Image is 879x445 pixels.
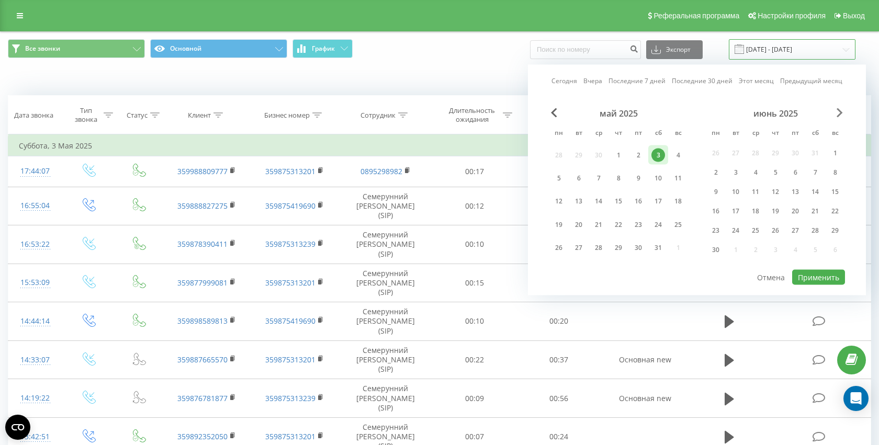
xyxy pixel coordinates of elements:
[788,185,802,199] div: 13
[706,203,726,219] div: пн 16 июня 2025 г.
[648,238,668,257] div: сб 31 мая 2025 г.
[828,224,842,237] div: 29
[808,166,822,179] div: 7
[706,165,726,180] div: пн 2 июня 2025 г.
[671,148,685,162] div: 4
[805,223,825,238] div: сб 28 июня 2025 г.
[746,184,765,200] div: ср 11 июня 2025 г.
[843,12,865,20] span: Выход
[785,165,805,180] div: пт 6 июня 2025 г.
[14,111,53,120] div: Дата звонка
[827,126,843,142] abbr: воскресенье
[769,185,782,199] div: 12
[188,111,211,120] div: Клиент
[668,168,688,188] div: вс 11 мая 2025 г.
[608,215,628,234] div: чт 22 мая 2025 г.
[549,168,569,188] div: пн 5 мая 2025 г.
[433,156,517,187] td: 00:17
[19,234,52,255] div: 16:53:22
[608,76,666,86] a: Последние 7 дней
[792,270,845,285] button: Применить
[749,224,762,237] div: 25
[726,223,746,238] div: вт 24 июня 2025 г.
[751,270,791,285] button: Отмена
[765,203,785,219] div: чт 19 июня 2025 г.
[552,172,566,185] div: 5
[825,223,845,238] div: вс 29 июня 2025 г.
[589,191,608,211] div: ср 14 мая 2025 г.
[765,223,785,238] div: чт 26 июня 2025 г.
[785,203,805,219] div: пт 20 июня 2025 г.
[360,166,402,176] a: 0895298982
[709,224,723,237] div: 23
[517,187,601,225] td: 00:31
[8,135,871,156] td: Суббота, 3 Мая 2025
[648,215,668,234] div: сб 24 мая 2025 г.
[739,76,774,86] a: Этот месяц
[788,224,802,237] div: 27
[177,316,228,326] a: 359898589813
[265,355,315,364] a: 359875313201
[785,184,805,200] div: пт 13 июня 2025 г.
[177,355,228,364] a: 359887665570
[746,165,765,180] div: ср 4 июня 2025 г.
[706,184,726,200] div: пн 9 июня 2025 г.
[572,195,585,208] div: 13
[517,340,601,379] td: 00:37
[433,225,517,264] td: 00:10
[648,145,668,165] div: сб 3 мая 2025 г.
[433,302,517,341] td: 00:10
[265,201,315,211] a: 359875419690
[19,311,52,332] div: 14:44:14
[628,145,648,165] div: пт 2 мая 2025 г.
[517,379,601,418] td: 00:56
[632,218,645,231] div: 23
[650,126,666,142] abbr: суббота
[670,126,686,142] abbr: воскресенье
[572,172,585,185] div: 6
[433,379,517,418] td: 00:09
[726,203,746,219] div: вт 17 июня 2025 г.
[612,172,625,185] div: 8
[530,40,641,59] input: Поиск по номеру
[788,204,802,218] div: 20
[177,239,228,249] a: 359878390411
[612,195,625,208] div: 15
[646,40,703,59] button: Экспорт
[608,191,628,211] div: чт 15 мая 2025 г.
[150,39,287,58] button: Основной
[746,203,765,219] div: ср 18 июня 2025 г.
[825,184,845,200] div: вс 15 июня 2025 г.
[601,379,689,418] td: Основная new
[630,126,646,142] abbr: пятница
[339,340,433,379] td: Семерунний [PERSON_NAME] (SIP)
[706,223,726,238] div: пн 23 июня 2025 г.
[591,126,606,142] abbr: среда
[71,106,101,124] div: Тип звонка
[517,156,601,187] td: 00:24
[843,386,869,411] div: Open Intercom Messenger
[19,196,52,216] div: 16:55:04
[5,415,30,440] button: Open CMP widget
[339,187,433,225] td: Семерунний [PERSON_NAME] (SIP)
[668,145,688,165] div: вс 4 мая 2025 г.
[592,195,605,208] div: 14
[749,204,762,218] div: 18
[828,146,842,160] div: 1
[805,184,825,200] div: сб 14 июня 2025 г.
[758,12,826,20] span: Настройки профиля
[611,126,626,142] abbr: четверг
[19,272,52,293] div: 15:53:09
[339,379,433,418] td: Семерунний [PERSON_NAME] (SIP)
[708,126,724,142] abbr: понедельник
[785,223,805,238] div: пт 27 июня 2025 г.
[589,168,608,188] div: ср 7 мая 2025 г.
[648,168,668,188] div: сб 10 мая 2025 г.
[265,393,315,403] a: 359875313239
[583,76,602,86] a: Вчера
[592,218,605,231] div: 21
[726,165,746,180] div: вт 3 июня 2025 г.
[651,172,665,185] div: 10
[433,264,517,302] td: 00:15
[8,39,145,58] button: Все звонки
